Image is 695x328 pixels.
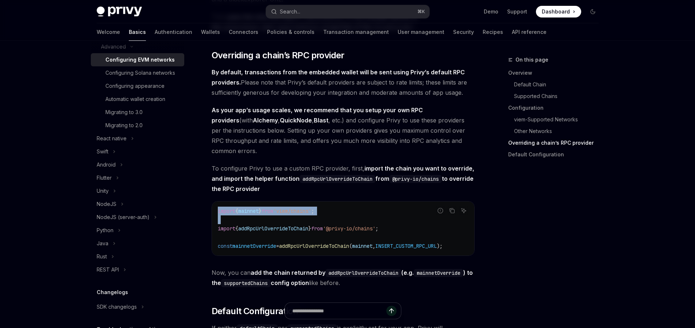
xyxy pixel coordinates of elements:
[97,160,116,169] div: Android
[292,303,386,319] input: Ask a question...
[91,66,184,79] a: Configuring Solana networks
[300,175,375,183] code: addRpcUrlOverrideToChain
[587,6,599,17] button: Toggle dark mode
[280,7,300,16] div: Search...
[91,106,184,119] a: Migrating to 3.0
[97,239,108,248] div: Java
[155,23,192,41] a: Authentication
[212,269,473,286] strong: add the chain returned by (e.g. ) to the config option
[212,69,465,86] strong: By default, transactions from the embedded wallet will be sent using Privy’s default RPC providers.
[349,243,352,249] span: (
[91,250,184,263] button: Toggle Rust section
[91,184,184,198] button: Toggle Unity section
[229,23,258,41] a: Connectors
[253,117,278,124] a: Alchemy
[97,252,107,261] div: Rust
[91,224,184,237] button: Toggle Python section
[279,243,349,249] span: addRpcUrlOverrideToChain
[91,79,184,93] a: Configuring appearance
[221,279,271,287] code: supportedChains
[508,137,605,149] a: Overriding a chain’s RPC provider
[372,243,375,249] span: ,
[437,243,443,249] span: );
[235,208,238,214] span: {
[483,23,503,41] a: Recipes
[97,134,127,143] div: React native
[105,69,175,77] div: Configuring Solana networks
[311,225,323,232] span: from
[323,225,375,232] span: '@privy-io/chains'
[375,225,378,232] span: ;
[212,163,475,194] span: To configure Privy to use a custom RPC provider, first,
[91,237,184,250] button: Toggle Java section
[266,5,429,18] button: Open search
[536,6,581,17] a: Dashboard
[105,95,165,104] div: Automatic wallet creation
[508,90,605,102] a: Supported Chains
[508,102,605,114] a: Configuration
[280,117,312,124] a: QuickNode
[105,121,143,130] div: Migrating to 2.0
[105,82,165,90] div: Configuring appearance
[91,145,184,158] button: Toggle Swift section
[212,50,344,61] span: Overriding a chain’s RPC provider
[201,23,220,41] a: Wallets
[516,55,548,64] span: On this page
[91,263,184,276] button: Toggle REST API section
[453,23,474,41] a: Security
[262,208,273,214] span: from
[542,8,570,15] span: Dashboard
[512,23,547,41] a: API reference
[97,265,119,274] div: REST API
[218,208,235,214] span: import
[508,67,605,79] a: Overview
[91,198,184,211] button: Toggle NodeJS section
[97,147,108,156] div: Swift
[375,243,437,249] span: INSERT_CUSTOM_RPC_URL
[232,243,276,249] span: mainnetOverride
[314,117,328,124] a: Blast
[267,23,314,41] a: Policies & controls
[459,206,468,215] button: Ask AI
[129,23,146,41] a: Basics
[212,106,423,124] strong: As your app’s usage scales, we recommend that you setup your own RPC providers
[508,114,605,125] a: viem-Supported Networks
[91,119,184,132] a: Migrating to 2.0
[259,208,262,214] span: }
[447,206,457,215] button: Copy the contents from the code block
[398,23,444,41] a: User management
[414,269,463,277] code: mainnetOverride
[352,243,372,249] span: mainnet
[276,243,279,249] span: =
[212,268,475,288] span: Now, you can like before.
[508,79,605,90] a: Default Chain
[218,225,235,232] span: import
[97,7,142,17] img: dark logo
[97,200,116,208] div: NodeJS
[508,149,605,160] a: Default Configuration
[97,173,112,182] div: Flutter
[97,23,120,41] a: Welcome
[91,171,184,184] button: Toggle Flutter section
[238,225,308,232] span: addRpcUrlOverrideToChain
[389,175,442,183] code: @privy-io/chains
[484,8,498,15] a: Demo
[417,9,425,15] span: ⌘ K
[323,23,389,41] a: Transaction management
[105,55,175,64] div: Configuring EVM networks
[97,302,137,311] div: SDK changelogs
[238,208,259,214] span: mainnet
[212,67,475,98] span: Please note that Privy’s default providers are subject to rate limits; these limits are sufficien...
[311,208,314,214] span: ;
[91,53,184,66] a: Configuring EVM networks
[218,243,232,249] span: const
[91,211,184,224] button: Toggle NodeJS (server-auth) section
[325,269,401,277] code: addRpcUrlOverrideToChain
[97,213,150,222] div: NodeJS (server-auth)
[235,225,238,232] span: {
[91,132,184,145] button: Toggle React native section
[508,125,605,137] a: Other Networks
[308,225,311,232] span: }
[273,208,311,214] span: 'viem/chains'
[91,158,184,171] button: Toggle Android section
